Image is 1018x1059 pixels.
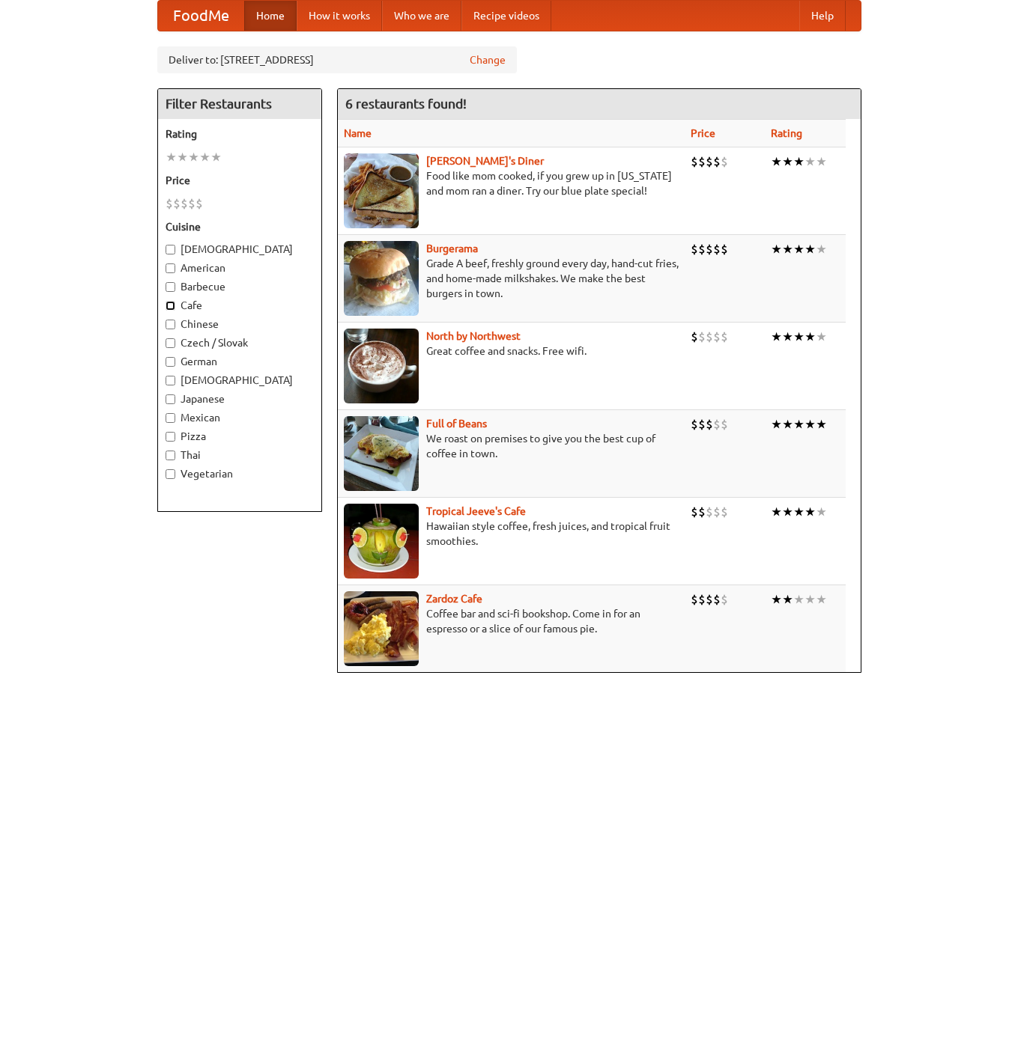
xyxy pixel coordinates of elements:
[706,504,713,520] li: $
[344,591,419,666] img: zardoz.jpg
[793,504,805,520] li: ★
[771,329,782,345] li: ★
[698,504,706,520] li: $
[166,260,314,275] label: American
[721,241,728,257] li: $
[173,195,181,212] li: $
[210,149,222,165] li: ★
[691,127,715,139] a: Price
[426,505,526,517] a: Tropical Jeeve's Cafe
[782,504,793,520] li: ★
[166,357,175,367] input: German
[166,126,314,141] h5: Rating
[799,1,846,31] a: Help
[166,242,314,257] label: [DEMOGRAPHIC_DATA]
[166,466,314,481] label: Vegetarian
[166,373,314,388] label: [DEMOGRAPHIC_DATA]
[188,195,196,212] li: $
[816,591,827,608] li: ★
[816,416,827,433] li: ★
[166,149,177,165] li: ★
[166,376,175,385] input: [DEMOGRAPHIC_DATA]
[188,149,199,165] li: ★
[166,413,175,423] input: Mexican
[691,591,698,608] li: $
[816,241,827,257] li: ★
[382,1,461,31] a: Who we are
[166,317,314,332] label: Chinese
[706,416,713,433] li: $
[805,591,816,608] li: ★
[691,241,698,257] li: $
[166,338,175,348] input: Czech / Slovak
[816,504,827,520] li: ★
[166,245,175,254] input: [DEMOGRAPHIC_DATA]
[713,504,721,520] li: $
[470,52,506,67] a: Change
[461,1,551,31] a: Recipe videos
[344,344,679,358] p: Great coffee and snacks. Free wifi.
[166,469,175,479] input: Vegetarian
[426,593,482,605] b: Zardoz Cafe
[166,263,175,273] input: American
[805,241,816,257] li: ★
[691,329,698,345] li: $
[706,591,713,608] li: $
[166,354,314,369] label: German
[166,429,314,444] label: Pizza
[771,241,782,257] li: ★
[344,256,679,301] p: Grade A beef, freshly ground every day, hand-cut fries, and home-made milkshakes. We make the bes...
[793,241,805,257] li: ★
[297,1,382,31] a: How it works
[166,282,175,292] input: Barbecue
[713,329,721,345] li: $
[816,329,827,345] li: ★
[426,418,487,430] a: Full of Beans
[721,329,728,345] li: $
[691,416,698,433] li: $
[166,298,314,313] label: Cafe
[721,504,728,520] li: $
[771,153,782,170] li: ★
[166,451,175,460] input: Thai
[166,301,175,311] input: Cafe
[771,416,782,433] li: ★
[344,416,419,491] img: beans.jpg
[344,168,679,198] p: Food like mom cooked, if you grew up in [US_STATE] and mom ran a diner. Try our blue plate special!
[344,153,419,228] img: sallys.jpg
[771,591,782,608] li: ★
[713,591,721,608] li: $
[771,504,782,520] li: ★
[158,1,244,31] a: FoodMe
[426,330,521,342] b: North by Northwest
[793,153,805,170] li: ★
[181,195,188,212] li: $
[344,431,679,461] p: We roast on premises to give you the best cup of coffee in town.
[344,519,679,549] p: Hawaiian style coffee, fresh juices, and tropical fruit smoothies.
[344,241,419,316] img: burgerama.jpg
[805,504,816,520] li: ★
[199,149,210,165] li: ★
[166,335,314,350] label: Czech / Slovak
[698,416,706,433] li: $
[816,153,827,170] li: ★
[426,155,544,167] a: [PERSON_NAME]'s Diner
[782,416,793,433] li: ★
[691,504,698,520] li: $
[344,127,372,139] a: Name
[706,329,713,345] li: $
[793,416,805,433] li: ★
[805,153,816,170] li: ★
[706,241,713,257] li: $
[793,329,805,345] li: ★
[166,410,314,425] label: Mexican
[344,606,679,636] p: Coffee bar and sci-fi bookshop. Come in for an espresso or a slice of our famous pie.
[166,448,314,463] label: Thai
[793,591,805,608] li: ★
[691,153,698,170] li: $
[713,153,721,170] li: $
[721,416,728,433] li: $
[805,329,816,345] li: ★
